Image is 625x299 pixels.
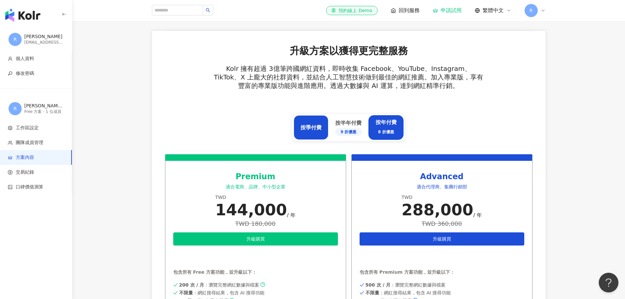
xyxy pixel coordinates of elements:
div: TWD 360,000 [402,220,482,227]
strong: 200 次 / 月 [179,282,204,288]
span: 升級購買 [246,236,265,242]
p: Kolr 擁有超過 3億筆跨國網紅資料，即時收集 Facebook、YouTube、Instagram、TikTok、X 上龐大的社群資料，並結合人工智慧技術做到最佳的網紅推薦。加入專業版，享有... [213,64,484,90]
span: 申請試用 [246,252,265,257]
div: [PERSON_NAME] 的工作區 [24,103,64,109]
span: 團隊成員管理 [16,139,43,146]
span: 繁體中文 [483,7,504,14]
button: 申請試用 [173,248,338,261]
a: 申請試用 [433,7,462,14]
img: logo [5,9,40,22]
div: [EMAIL_ADDRESS][DOMAIN_NAME] [24,40,64,45]
span: 方案內容 [16,154,34,161]
div: TWD [215,194,296,201]
div: 包含所有 Premium 方案功能，並升級以下： [360,269,524,276]
div: / 年 [473,212,482,219]
span: calculator [8,185,12,189]
span: question-circle [260,282,265,287]
div: 包含所有 Free 方案功能，並升級以下： [173,269,338,276]
strong: 500 次 / 月 [365,282,391,288]
span: 修改密碼 [16,70,34,77]
button: 升級購買 [173,232,338,246]
div: 按季付費 [301,124,322,131]
span: 升級購買 [433,236,451,242]
div: 144,000 [215,201,287,219]
div: [PERSON_NAME] [24,33,64,40]
span: key [8,71,12,76]
span: ：瀏覽完整網紅數據與檔案 [365,282,446,288]
strong: 不限量 [365,290,379,295]
span: check [173,282,178,288]
span: user [8,56,12,61]
p: 升級方案以獲得更完整服務 [290,44,408,58]
div: / 年 [287,212,296,219]
span: ：網紅搜尋結果，包含 AI 搜尋功能 [365,290,451,295]
span: check [360,290,364,295]
div: Advanced [360,171,524,182]
span: ：瀏覽完整網紅數據與檔案 [179,282,260,288]
div: 預約線上 Demo [331,7,372,14]
span: dollar [8,170,12,175]
button: 申請試用 [360,248,524,261]
div: 8 折優惠 [375,127,397,137]
span: search [206,8,210,12]
div: 按年付費 [375,119,397,137]
span: R [13,36,17,43]
span: R [13,105,17,112]
span: check [173,290,178,295]
div: Premium [173,171,338,182]
div: 按半年付費 [335,119,362,136]
a: 回到服務 [391,7,420,14]
span: R [530,7,533,14]
span: 交易紀錄 [16,169,34,176]
a: 預約線上 Demo [326,6,377,15]
span: 口碑價值測算 [16,184,43,190]
span: check [360,282,364,288]
div: 288,000 [402,201,473,219]
strong: 不限量 [179,290,193,295]
button: 升級購買 [360,232,524,246]
div: TWD 180,000 [215,220,296,227]
div: 9 折優惠 [335,128,362,136]
span: 工作區設定 [16,125,39,131]
div: TWD [402,194,482,201]
span: 申請試用 [433,252,451,257]
span: ：網紅搜尋結果，包含 AI 搜尋功能 [179,290,265,295]
span: 適合代理商、集團行銷部 [417,184,467,189]
span: 回到服務 [399,7,420,14]
div: Free 方案 - 1 位成員 [24,109,64,115]
span: 個人資料 [16,55,34,62]
iframe: Help Scout Beacon - Open [599,273,618,292]
span: 適合電商、品牌、中小型企業 [226,184,285,189]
